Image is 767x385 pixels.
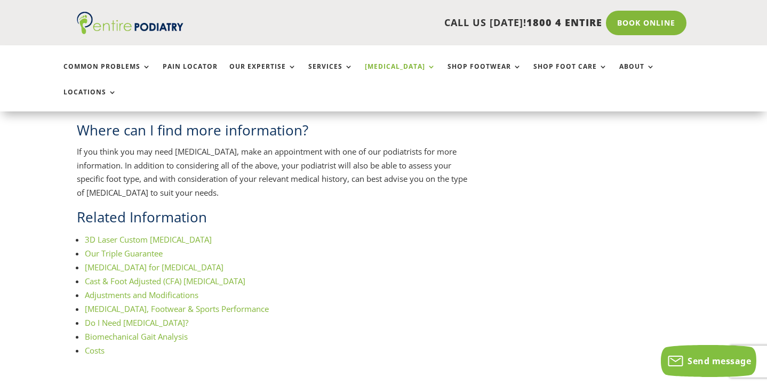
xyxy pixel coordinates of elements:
a: Common Problems [63,63,151,86]
p: If you think you may need [MEDICAL_DATA], make an appointment with one of our podiatrists for mor... [77,145,475,207]
a: Do I Need [MEDICAL_DATA]? [85,317,188,328]
a: Shop Footwear [448,63,522,86]
a: Book Online [606,11,686,35]
a: [MEDICAL_DATA], Footwear & Sports Performance [85,303,269,314]
button: Send message [661,345,756,377]
span: 1800 4 ENTIRE [526,16,602,29]
h2: Where can I find more information? [77,121,475,145]
a: Services [308,63,353,86]
img: logo (1) [77,12,183,34]
a: [MEDICAL_DATA] for [MEDICAL_DATA] [85,262,223,272]
a: Costs [85,345,105,356]
a: Locations [63,89,117,111]
a: Adjustments and Modifications [85,290,198,300]
a: Pain Locator [163,63,218,86]
a: [MEDICAL_DATA] [365,63,436,86]
a: Entire Podiatry [77,26,183,36]
span: Send message [688,355,751,367]
h2: Related Information [77,207,475,232]
a: About [619,63,655,86]
a: Shop Foot Care [533,63,608,86]
a: Cast & Foot Adjusted (CFA) [MEDICAL_DATA] [85,276,245,286]
a: Our Triple Guarantee [85,248,163,259]
p: CALL US [DATE]! [218,16,602,30]
a: 3D Laser Custom [MEDICAL_DATA] [85,234,212,245]
a: Our Expertise [229,63,297,86]
a: Biomechanical Gait Analysis [85,331,188,342]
